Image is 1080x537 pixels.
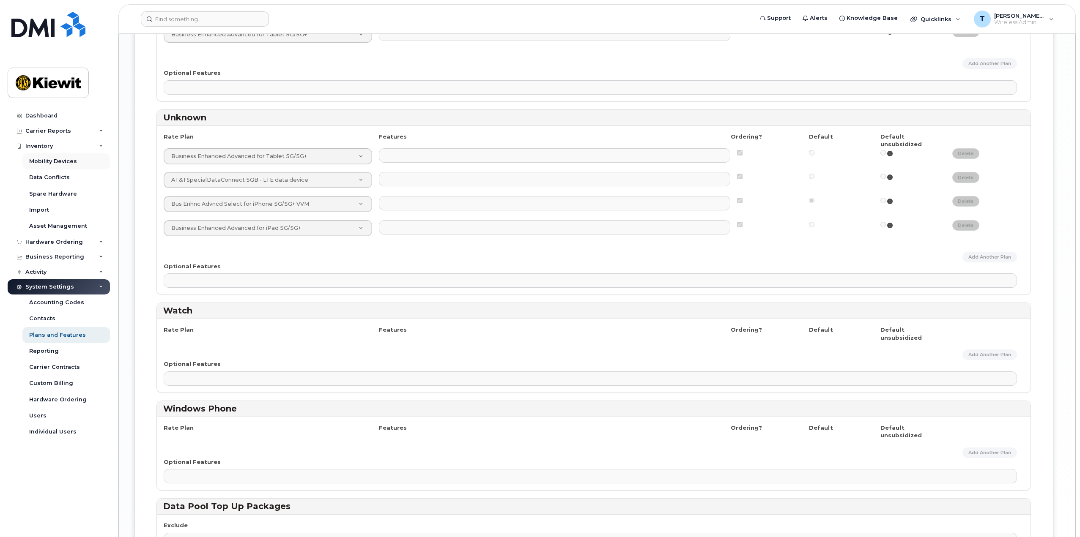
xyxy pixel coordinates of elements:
[809,133,833,140] strong: Default
[171,225,301,231] span: Business Enhanced Advanced for iPad 5G/5G+
[767,14,791,22] span: Support
[880,133,922,148] strong: Default unsubsidized
[962,252,1017,262] a: Add Another Plan
[164,27,372,42] a: Business Enhanced Advanced for Tablet 5G/5G+
[164,172,372,188] a: AT&TSpecialDataConnect 5GB - LTE data device
[163,305,1024,316] h3: Watch
[171,201,309,207] span: Bus Enhnc Advncd Select for iPhone 5G/5G+ VVM
[164,521,188,529] label: Exclude
[754,10,797,27] a: Support
[164,196,372,212] a: Bus Enhnc Advncd Select for iPhone 5G/5G+ VVM
[171,31,307,38] span: Business Enhanced Advanced for Tablet 5G/5G+
[980,14,985,24] span: T
[952,172,980,183] a: delete
[171,153,307,159] span: Business Enhanced Advanced for Tablet 5G/5G+
[994,19,1045,26] span: Wireless Admin
[809,424,833,431] strong: Default
[968,11,1060,27] div: Tam.Le
[847,14,898,22] span: Knowledge Base
[833,10,904,27] a: Knowledge Base
[164,221,372,236] a: Business Enhanced Advanced for iPad 5G/5G+
[880,326,922,341] strong: Default unsubsidized
[379,424,407,431] strong: Features
[952,196,980,207] a: delete
[809,326,833,333] strong: Default
[962,447,1017,458] a: Add Another Plan
[164,262,221,270] label: Optional Features
[163,403,1024,414] h3: Windows Phone
[994,12,1045,19] span: [PERSON_NAME].Le
[797,10,833,27] a: Alerts
[952,148,980,159] a: delete
[164,133,194,140] strong: Rate Plan
[379,133,407,140] strong: Features
[880,424,922,439] strong: Default unsubsidized
[731,133,762,140] strong: Ordering?
[921,16,951,22] span: Quicklinks
[141,11,269,27] input: Find something...
[164,326,194,333] strong: Rate Plan
[905,11,966,27] div: Quicklinks
[731,326,762,333] strong: Ordering?
[163,501,1024,512] h3: Data Pool Top Up Packages
[962,349,1017,360] a: Add Another Plan
[163,112,1024,123] h3: Unknown
[164,458,221,466] label: Optional Features
[164,360,221,368] label: Optional Features
[810,14,828,22] span: Alerts
[379,326,407,333] strong: Features
[164,149,372,164] a: Business Enhanced Advanced for Tablet 5G/5G+
[1043,500,1074,531] iframe: Messenger Launcher
[164,424,194,431] strong: Rate Plan
[164,69,221,77] label: Optional Features
[171,177,308,183] span: AT&TSpecialDataConnect 5GB - LTE data device
[962,58,1017,69] a: Add Another Plan
[731,424,762,431] strong: Ordering?
[952,220,980,231] a: delete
